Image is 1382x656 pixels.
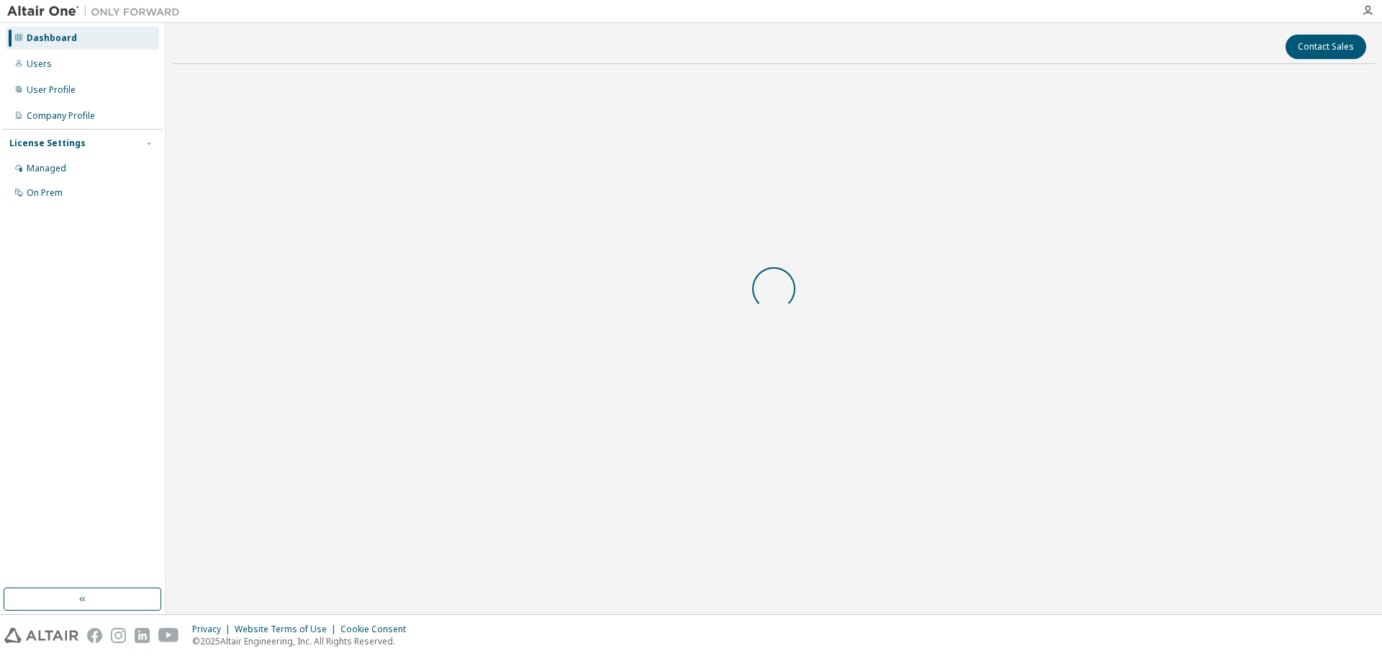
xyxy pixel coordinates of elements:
p: © 2025 Altair Engineering, Inc. All Rights Reserved. [192,635,415,647]
div: Dashboard [27,32,77,44]
img: youtube.svg [158,628,179,643]
img: instagram.svg [111,628,126,643]
div: On Prem [27,187,63,199]
div: Privacy [192,624,235,635]
div: Company Profile [27,110,95,122]
img: Altair One [7,4,187,19]
div: Website Terms of Use [235,624,340,635]
img: facebook.svg [87,628,102,643]
div: Cookie Consent [340,624,415,635]
div: Users [27,58,52,70]
img: altair_logo.svg [4,628,78,643]
div: User Profile [27,84,76,96]
img: linkedin.svg [135,628,150,643]
div: License Settings [9,138,86,149]
button: Contact Sales [1286,35,1366,59]
div: Managed [27,163,66,174]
